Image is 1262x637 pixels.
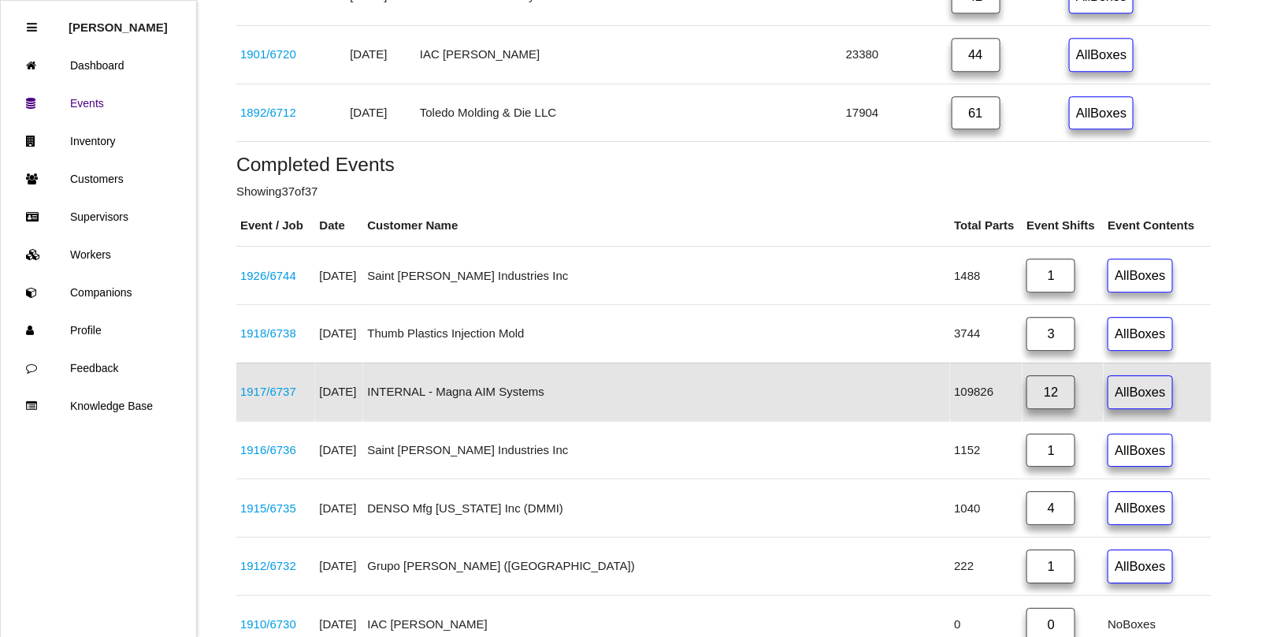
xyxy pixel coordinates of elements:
[950,205,1023,247] th: Total Parts
[240,616,311,634] div: 8203J2B
[363,205,950,247] th: Customer Name
[416,84,842,142] td: Toledo Molding & Die LLC
[363,479,950,538] td: DENSO Mfg [US_STATE] Inc (DMMI)
[1026,375,1075,409] a: 12
[952,38,1000,72] a: 44
[950,305,1023,363] td: 3744
[1026,434,1075,468] a: 1
[69,9,168,34] p: Rosie Blandino
[363,247,950,305] td: Saint [PERSON_NAME] Industries Inc
[240,325,311,343] div: CK41-V101W20
[240,46,342,64] div: PJ6B S045A76 AG3JA6
[842,84,948,142] td: 17904
[1,349,196,387] a: Feedback
[315,421,363,479] td: [DATE]
[240,106,296,119] a: 1892/6712
[950,421,1023,479] td: 1152
[240,267,311,285] div: 68483788AE KNL
[240,559,296,572] a: 1912/6732
[1069,96,1134,130] a: AllBoxes
[315,363,363,421] td: [DATE]
[240,500,311,518] div: WS ECM Hose Clamp
[1,84,196,122] a: Events
[1108,491,1172,525] a: AllBoxes
[363,538,950,596] td: Grupo [PERSON_NAME] ([GEOGRAPHIC_DATA])
[952,96,1000,130] a: 61
[1108,434,1172,468] a: AllBoxes
[236,205,315,247] th: Event / Job
[240,557,311,576] div: Counsels
[950,363,1023,421] td: 109826
[240,326,296,340] a: 1918/6738
[236,183,1212,201] p: Showing 37 of 37
[950,247,1023,305] td: 1488
[1026,317,1075,351] a: 3
[240,443,296,456] a: 1916/6736
[1,160,196,198] a: Customers
[240,47,296,61] a: 1901/6720
[1108,259,1172,292] a: AllBoxes
[240,383,311,401] div: 2002007; 2002021
[240,269,296,282] a: 1926/6744
[315,305,363,363] td: [DATE]
[1,47,196,84] a: Dashboard
[416,25,842,84] td: IAC [PERSON_NAME]
[1,122,196,160] a: Inventory
[1023,205,1104,247] th: Event Shifts
[346,25,416,84] td: [DATE]
[1108,549,1172,583] a: AllBoxes
[1069,38,1134,72] a: AllBoxes
[315,247,363,305] td: [DATE]
[1,274,196,311] a: Companions
[27,9,37,47] div: Close
[240,104,342,122] div: 68427781AA; 68340793AA
[1104,205,1211,247] th: Event Contents
[1,311,196,349] a: Profile
[240,617,296,631] a: 1910/6730
[346,84,416,142] td: [DATE]
[363,421,950,479] td: Saint [PERSON_NAME] Industries Inc
[315,205,363,247] th: Date
[1,198,196,236] a: Supervisors
[1026,259,1075,292] a: 1
[950,538,1023,596] td: 222
[950,479,1023,538] td: 1040
[363,305,950,363] td: Thumb Plastics Injection Mold
[1,236,196,274] a: Workers
[1026,491,1075,525] a: 4
[240,385,296,398] a: 1917/6737
[363,363,950,421] td: INTERNAL - Magna AIM Systems
[240,501,296,515] a: 1915/6735
[1,387,196,425] a: Knowledge Base
[842,25,948,84] td: 23380
[315,538,363,596] td: [DATE]
[315,479,363,538] td: [DATE]
[236,154,1212,175] h5: Completed Events
[240,441,311,460] div: 68403783AB
[1108,375,1172,409] a: AllBoxes
[1026,549,1075,583] a: 1
[1108,317,1172,351] a: AllBoxes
